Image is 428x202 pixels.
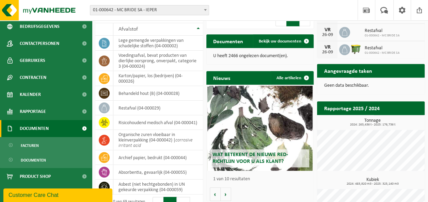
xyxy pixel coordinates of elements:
[320,45,334,50] div: VR
[20,18,60,35] span: Bedrijfsgegevens
[221,187,231,201] button: Volgende
[258,39,301,44] span: Bekijk uw documenten
[320,178,425,186] h3: Kubiek
[20,120,49,137] span: Documenten
[2,139,90,152] a: Facturen
[113,36,203,51] td: lege gemengde verpakkingen van schadelijke stoffen (04-000002)
[20,168,51,185] span: Product Shop
[364,34,399,38] span: 01-000642 - MC BRIDE SA
[213,54,307,58] p: U heeft 2466 ongelezen document(en).
[113,86,203,101] td: behandeld hout (B) (04-000028)
[20,35,59,52] span: Contactpersonen
[113,71,203,86] td: karton/papier, los (bedrijven) (04-000026)
[210,187,221,201] button: Vorige
[253,34,313,48] a: Bekijk uw documenten
[320,27,334,33] div: VR
[20,86,41,103] span: Kalender
[207,86,313,171] a: Wat betekent de nieuwe RED-richtlijn voor u als klant?
[20,185,75,202] span: Acceptatievoorwaarden
[324,83,418,88] p: Geen data beschikbaar.
[320,182,425,186] span: 2024: 483,920 m3 - 2025: 325,140 m3
[113,51,203,71] td: voedingsafval, bevat producten van dierlijke oorsprong, onverpakt, categorie 3 (04-000024)
[206,71,237,84] h2: Nieuws
[317,64,379,77] h2: Aangevraagde taken
[113,165,203,180] td: absorbentia, gevaarlijk (04-000055)
[374,115,424,128] a: Bekijk rapportage
[212,152,288,164] span: Wat betekent de nieuwe RED-richtlijn voor u als klant?
[21,154,46,167] span: Documenten
[364,51,399,55] span: 01-000642 - MC BRIDE SA
[20,69,46,86] span: Contracten
[350,43,362,55] img: WB-1100-HPE-GN-50
[20,103,46,120] span: Rapportage
[2,153,90,166] a: Documenten
[113,130,203,150] td: organische zuren vloeibaar in kleinverpakking (04-000042) |
[21,139,39,152] span: Facturen
[113,150,203,165] td: archief papier, bedrukt (04-000044)
[118,138,193,148] i: corrosive irritant acid
[320,33,334,37] div: 26-09
[118,27,138,32] span: Afvalstof
[271,71,313,85] a: Alle artikelen
[20,52,45,69] span: Gebruikers
[90,5,209,15] span: 01-000642 - MC BRIDE SA - IEPER
[320,123,425,127] span: 2024: 263,436 t - 2025: 176,736 t
[113,180,203,195] td: asbest (niet hechtgebonden) in UN gekeurde verpakking (04-000059)
[320,50,334,55] div: 26-09
[317,101,386,115] h2: Rapportage 2025 / 2024
[3,187,114,202] iframe: chat widget
[320,118,425,127] h3: Tonnage
[364,46,399,51] span: Restafval
[206,34,250,48] h2: Documenten
[213,177,311,182] p: 1 van 10 resultaten
[364,28,399,34] span: Restafval
[113,101,203,115] td: restafval (04-000029)
[113,115,203,130] td: risicohoudend medisch afval (04-000041)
